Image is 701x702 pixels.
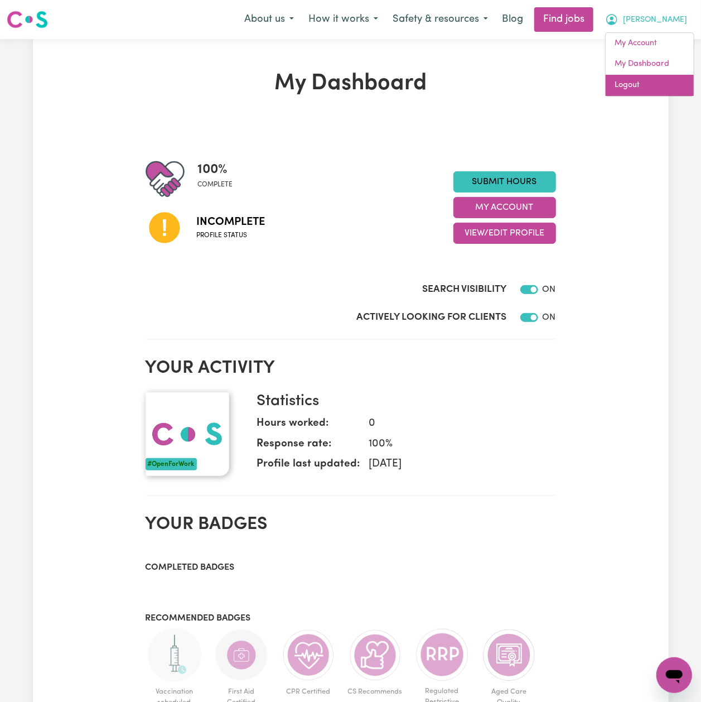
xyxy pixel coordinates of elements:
button: My Account [453,197,556,218]
span: complete [198,180,233,190]
img: Care and support worker has completed First Aid Certification [215,628,268,682]
dd: 100 % [360,436,547,453]
label: Actively Looking for Clients [357,310,507,325]
span: [PERSON_NAME] [623,14,687,26]
h3: Statistics [257,392,547,411]
h2: Your badges [146,514,556,535]
img: Care and support worker has booked an appointment and is waiting for the first dose of the COVID-... [148,628,201,682]
img: Care and support worker has completed CPR Certification [282,628,335,682]
span: ON [543,313,556,322]
a: Find jobs [534,7,593,32]
h3: Recommended badges [146,613,556,624]
dt: Profile last updated: [257,456,360,477]
dt: Hours worked: [257,416,360,436]
a: My Account [606,33,694,54]
img: Careseekers logo [7,9,48,30]
span: Profile status [197,230,265,241]
img: CS Academy: Aged Care Quality Standards & Code of Conduct course completed [482,628,536,682]
span: 100 % [198,160,233,180]
button: View/Edit Profile [453,223,556,244]
img: CS Academy: Regulated Restrictive Practices course completed [415,628,469,681]
span: Incomplete [197,214,265,230]
a: Logout [606,75,694,96]
iframe: Button to launch messaging window [656,657,692,693]
span: CS Recommends [346,682,404,701]
img: Your profile picture [146,392,229,476]
img: Care worker is recommended by Careseekers [349,628,402,682]
div: My Account [605,32,694,97]
div: Profile completeness: 100% [198,160,242,199]
span: CPR Certified [279,682,337,701]
a: Blog [495,7,530,32]
h2: Your activity [146,358,556,379]
a: My Dashboard [606,54,694,75]
span: ON [543,285,556,294]
a: Submit Hours [453,171,556,193]
label: Search Visibility [423,282,507,297]
div: #OpenForWork [146,458,197,470]
h1: My Dashboard [146,70,556,97]
dd: 0 [360,416,547,432]
button: My Account [598,8,694,31]
h3: Completed badges [146,562,556,573]
button: About us [237,8,301,31]
dt: Response rate: [257,436,360,457]
button: How it works [301,8,385,31]
button: Safety & resources [385,8,495,31]
a: Careseekers logo [7,7,48,32]
dd: [DATE] [360,456,547,473]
